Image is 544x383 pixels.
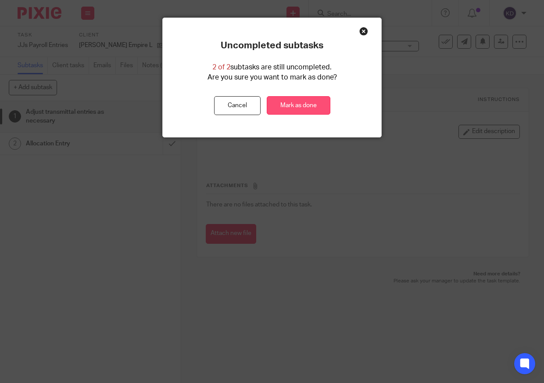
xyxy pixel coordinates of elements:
[212,62,332,72] p: subtasks are still uncompleted.
[212,64,230,71] span: 2 of 2
[208,72,337,83] p: Are you sure you want to mark as done?
[267,96,330,115] a: Mark as done
[221,40,323,51] p: Uncompleted subtasks
[359,27,368,36] div: Close this dialog window
[214,96,261,115] button: Cancel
